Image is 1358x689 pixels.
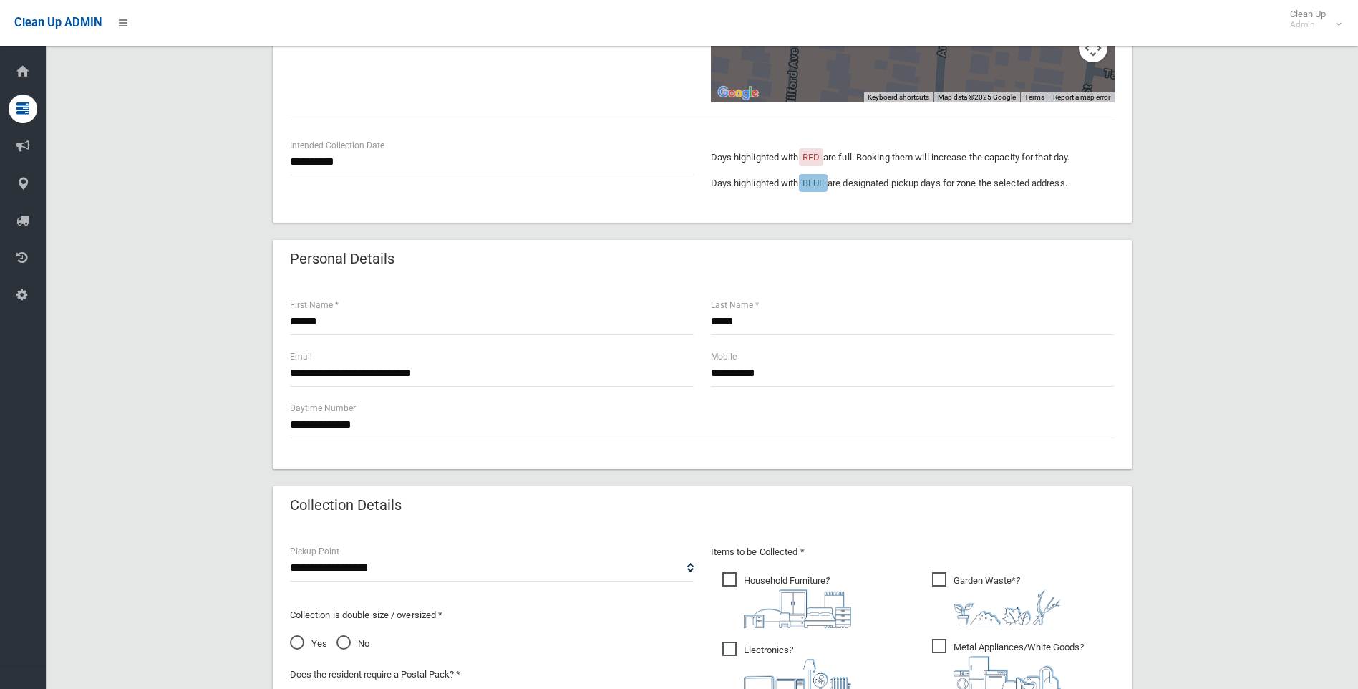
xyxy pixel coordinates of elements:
[711,175,1115,192] p: Days highlighted with are designated pickup days for zone the selected address.
[336,635,369,652] span: No
[932,572,1061,625] span: Garden Waste*
[938,93,1016,101] span: Map data ©2025 Google
[711,149,1115,166] p: Days highlighted with are full. Booking them will increase the capacity for that day.
[1079,34,1107,62] button: Map camera controls
[1283,9,1340,30] span: Clean Up
[290,635,327,652] span: Yes
[1053,93,1110,101] a: Report a map error
[1024,93,1044,101] a: Terms (opens in new tab)
[1290,19,1326,30] small: Admin
[868,92,929,102] button: Keyboard shortcuts
[273,491,419,519] header: Collection Details
[802,178,824,188] span: BLUE
[954,575,1061,625] i: ?
[273,245,412,273] header: Personal Details
[744,575,851,628] i: ?
[14,16,102,29] span: Clean Up ADMIN
[290,607,694,624] p: Collection is double size / oversized *
[714,84,762,102] a: Open this area in Google Maps (opens a new window)
[711,544,1115,561] p: Items to be Collected *
[290,666,460,683] label: Does the resident require a Postal Pack? *
[744,589,851,628] img: aa9efdbe659d29b613fca23ba79d85cb.png
[714,84,762,102] img: Google
[954,589,1061,625] img: 4fd8a5c772b2c999c83690221e5242e0.png
[722,572,851,628] span: Household Furniture
[802,152,820,163] span: RED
